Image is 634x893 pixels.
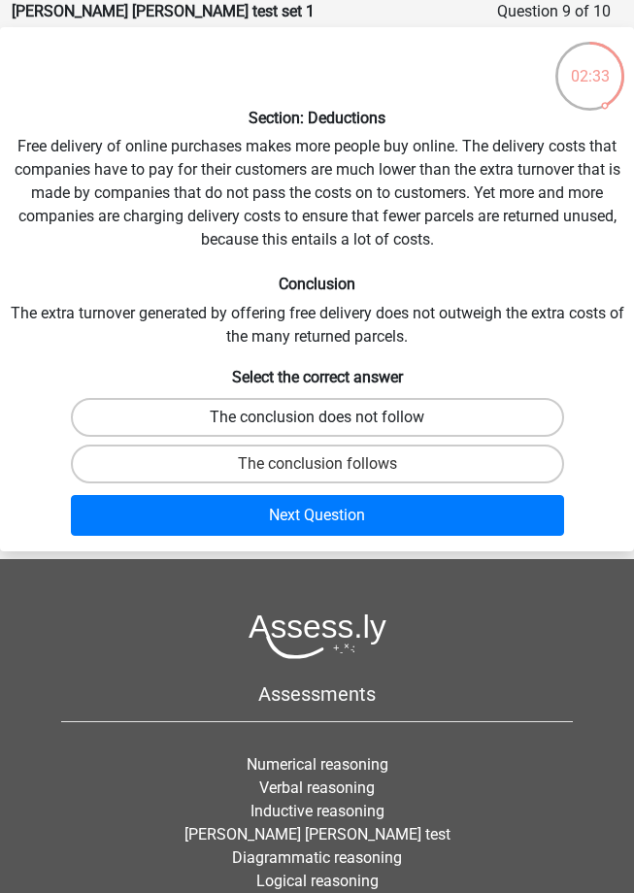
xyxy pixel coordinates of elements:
h6: Select the correct answer [8,364,626,386]
h6: Section: Deductions [8,109,626,127]
h6: Conclusion [8,275,626,293]
a: Inductive reasoning [250,802,384,820]
label: The conclusion follows [71,445,564,483]
a: Logical reasoning [256,872,379,890]
a: [PERSON_NAME] [PERSON_NAME] test [184,825,450,843]
strong: [PERSON_NAME] [PERSON_NAME] test set 1 [12,2,315,20]
a: Diagrammatic reasoning [232,848,402,867]
button: Next Question [71,495,564,536]
div: 02:33 [553,40,626,88]
label: The conclusion does not follow [71,398,564,437]
h5: Assessments [61,682,573,706]
a: Verbal reasoning [259,778,375,797]
img: Assessly logo [249,613,386,659]
a: Numerical reasoning [247,755,388,774]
